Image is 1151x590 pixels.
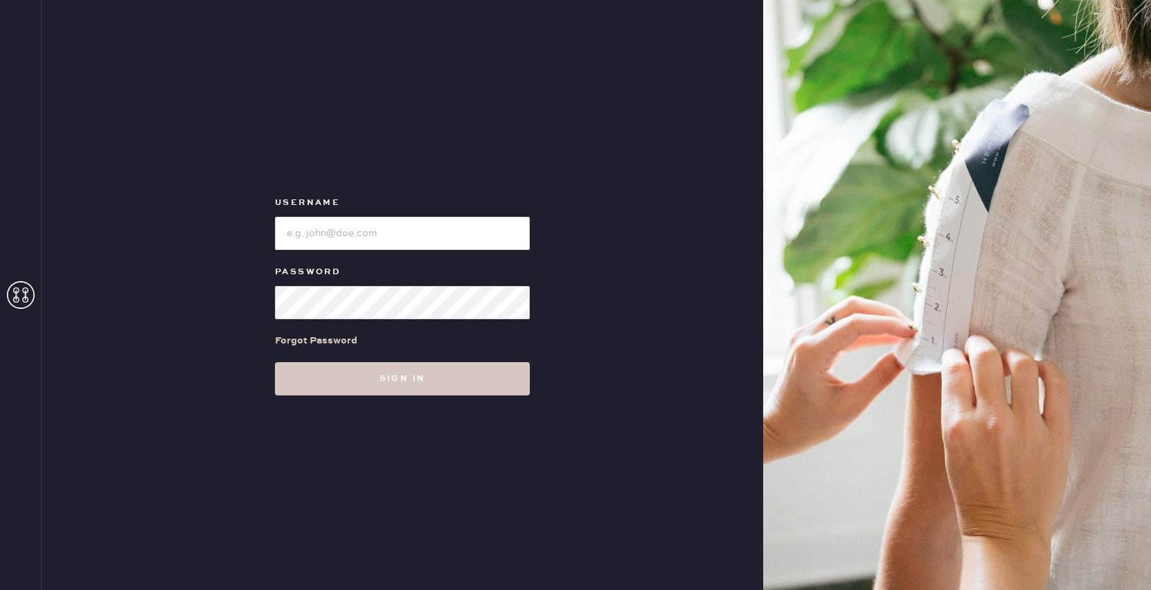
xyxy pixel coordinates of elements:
button: Sign in [275,362,530,395]
label: Username [275,195,530,211]
a: Forgot Password [275,319,357,362]
input: e.g. john@doe.com [275,217,530,250]
label: Password [275,264,530,280]
div: Forgot Password [275,333,357,348]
